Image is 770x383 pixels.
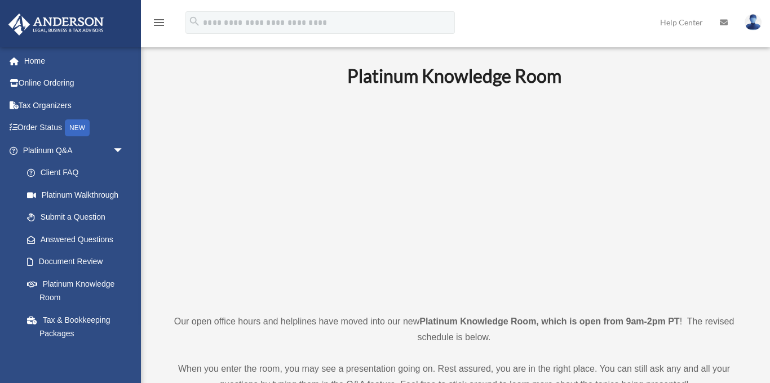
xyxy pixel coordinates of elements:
a: Land Trust & Deed Forum [16,345,141,381]
b: Platinum Knowledge Room [347,65,561,87]
a: Home [8,50,141,72]
a: Tax Organizers [8,94,141,117]
p: Our open office hours and helplines have moved into our new ! The revised schedule is below. [161,314,747,345]
a: Document Review [16,251,141,273]
a: Order StatusNEW [8,117,141,140]
a: Platinum Walkthrough [16,184,141,206]
i: search [188,15,201,28]
img: Anderson Advisors Platinum Portal [5,14,107,35]
a: Platinum Q&Aarrow_drop_down [8,139,141,162]
iframe: 231110_Toby_KnowledgeRoom [285,103,623,293]
span: arrow_drop_down [113,139,135,162]
div: NEW [65,119,90,136]
a: Tax & Bookkeeping Packages [16,309,141,345]
a: Client FAQ [16,162,141,184]
a: Platinum Knowledge Room [16,273,135,309]
a: Online Ordering [8,72,141,95]
strong: Platinum Knowledge Room, which is open from 9am-2pm PT [419,317,679,326]
img: User Pic [745,14,762,30]
i: menu [152,16,166,29]
a: Submit a Question [16,206,141,229]
a: menu [152,20,166,29]
a: Answered Questions [16,228,141,251]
